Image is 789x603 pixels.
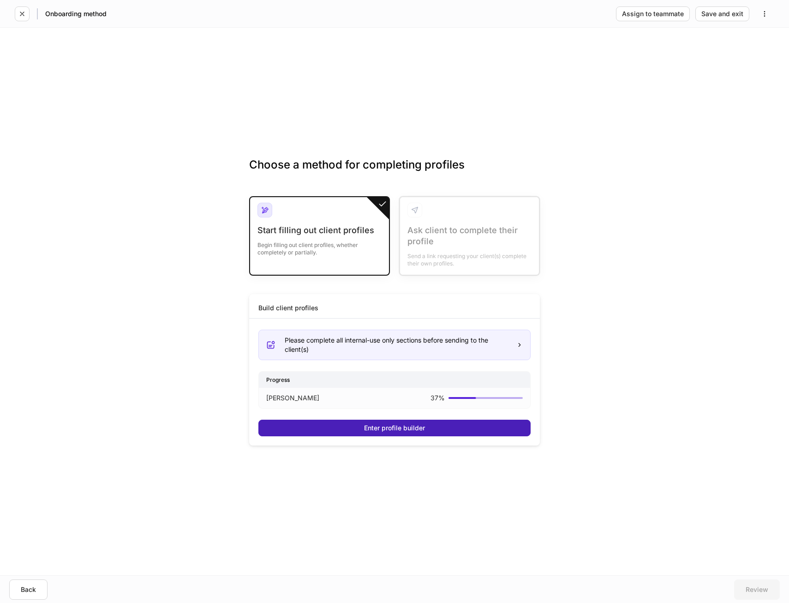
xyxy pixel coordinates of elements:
[258,420,531,436] button: Enter profile builder
[257,236,382,256] div: Begin filling out client profiles, whether completely or partially.
[616,6,690,21] button: Assign to teammate
[21,586,36,593] div: Back
[9,579,48,600] button: Back
[285,336,509,354] div: Please complete all internal-use only sections before sending to the client(s)
[695,6,749,21] button: Save and exit
[266,393,319,403] p: [PERSON_NAME]
[258,303,318,313] div: Build client profiles
[259,372,530,388] div: Progress
[249,157,540,187] h3: Choose a method for completing profiles
[701,11,743,17] div: Save and exit
[430,393,445,403] p: 37 %
[622,11,684,17] div: Assign to teammate
[364,425,425,431] div: Enter profile builder
[45,9,107,18] h5: Onboarding method
[257,225,382,236] div: Start filling out client profiles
